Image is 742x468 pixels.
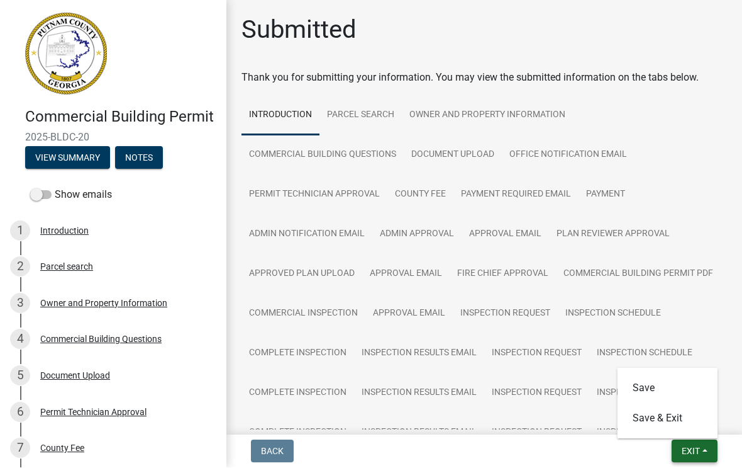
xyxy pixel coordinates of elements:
[241,96,319,136] a: Introduction
[25,147,110,169] button: View Summary
[502,135,634,176] a: Office Notification Email
[589,334,700,374] a: Inspection Schedule
[40,263,93,271] div: Parcel search
[241,413,354,454] a: Complete Inspection
[241,215,372,255] a: Admin Notification Email
[484,374,589,414] a: Inspection Request
[40,444,84,453] div: County Fee
[10,221,30,241] div: 1
[672,440,717,463] button: Exit
[10,257,30,277] div: 2
[354,413,484,454] a: Inspection Results Email
[549,215,677,255] a: Plan Reviewer Approval
[25,108,216,127] h4: Commercial Building Permit
[579,175,633,215] a: Payment
[241,254,362,295] a: Approved Plan Upload
[558,294,668,334] a: Inspection Schedule
[372,215,462,255] a: Admin Approval
[25,13,107,95] img: Putnam County, Georgia
[10,329,30,350] div: 4
[450,254,556,295] a: Fire Chief Approval
[25,132,201,144] span: 2025-BLDC-20
[241,294,365,334] a: Commercial Inspection
[354,334,484,374] a: Inspection Results Email
[261,447,284,457] span: Back
[115,154,163,164] wm-modal-confirm: Notes
[251,440,294,463] button: Back
[589,374,700,414] a: Inspection Schedule
[462,215,549,255] a: Approval Email
[115,147,163,169] button: Notes
[30,188,112,203] label: Show emails
[387,175,453,215] a: County Fee
[241,15,357,45] h1: Submitted
[453,175,579,215] a: Payment Required Email
[319,96,402,136] a: Parcel search
[241,175,387,215] a: Permit Technician Approval
[617,404,718,434] button: Save & Exit
[365,294,453,334] a: Approval Email
[241,71,727,86] div: Thank you for submitting your information. You may view the submitted information on the tabs below.
[10,438,30,459] div: 7
[40,408,147,417] div: Permit Technician Approval
[40,227,89,236] div: Introduction
[40,335,162,344] div: Commercial Building Questions
[10,294,30,314] div: 3
[10,366,30,386] div: 5
[556,254,721,295] a: Commercial Building Permit PDF
[362,254,450,295] a: Approval Email
[404,135,502,176] a: Document Upload
[453,294,558,334] a: Inspection Request
[617,374,718,404] button: Save
[402,96,573,136] a: Owner and Property Information
[484,334,589,374] a: Inspection Request
[589,413,700,454] a: Inspection Schedule
[682,447,700,457] span: Exit
[241,135,404,176] a: Commercial Building Questions
[354,374,484,414] a: Inspection Results Email
[241,334,354,374] a: Complete Inspection
[10,402,30,423] div: 6
[484,413,589,454] a: Inspection Request
[40,372,110,380] div: Document Upload
[241,374,354,414] a: Complete Inspection
[617,368,718,439] div: Exit
[25,154,110,164] wm-modal-confirm: Summary
[40,299,167,308] div: Owner and Property Information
